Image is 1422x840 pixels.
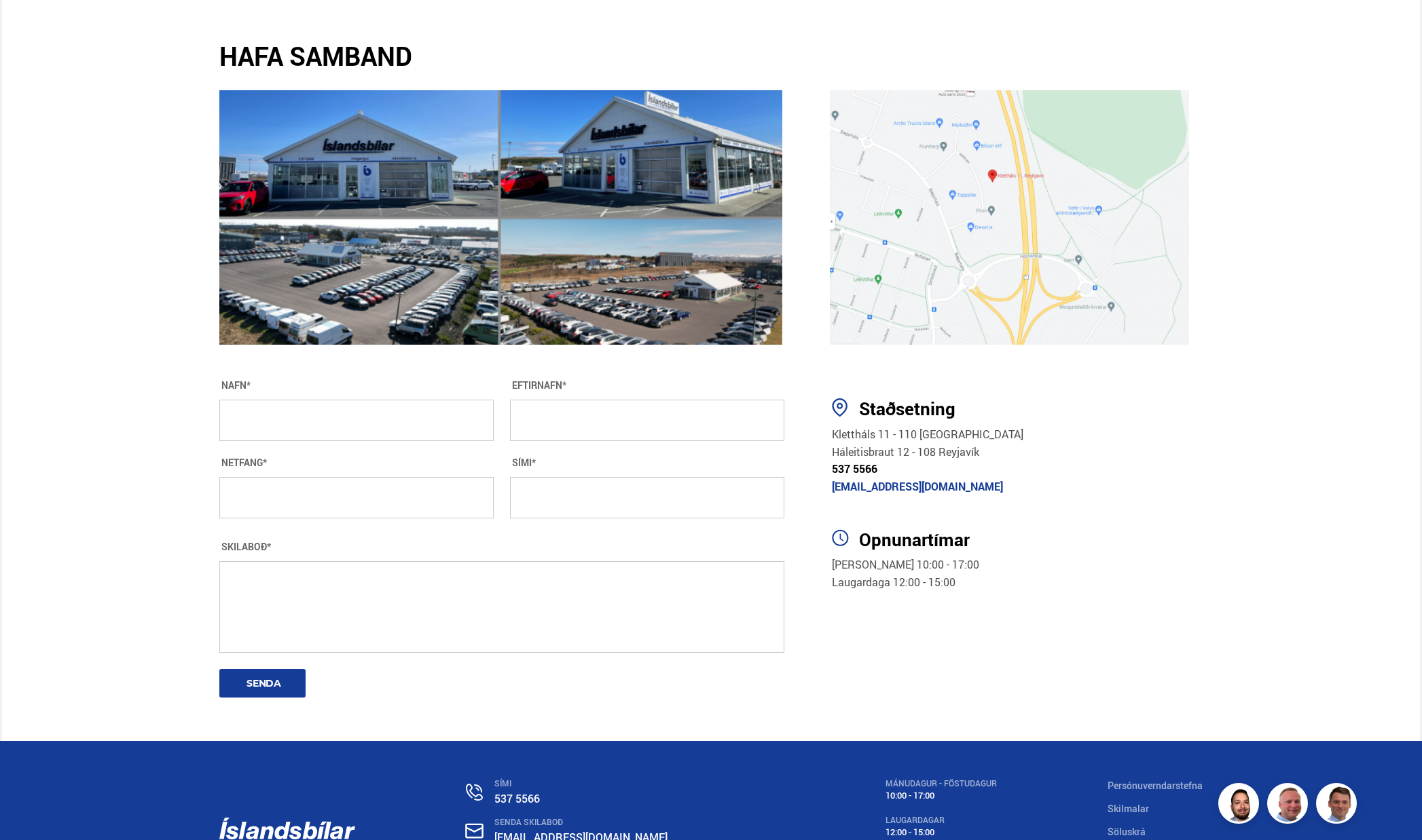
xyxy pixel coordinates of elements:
a: 537 5566 [832,461,877,476]
div: SKILABOÐ* [219,541,784,552]
img: 1RuqvkYfbre_JAo3.jpg [830,90,1189,345]
button: SENDA [219,669,306,698]
h3: Opnunartímar [859,529,1203,550]
img: pw9sMCDar5Ii6RG5.svg [832,398,847,417]
img: 5L2kbIWUWlfci3BR.svg [832,529,849,546]
img: nHj8e-n-aHgjukTg.svg [465,823,484,839]
img: FbJEzSuNWCJXmdc-.webp [1318,785,1359,826]
div: SÍMI [494,779,776,788]
div: EFTIRNAFN* [510,380,784,391]
a: Klettháls 11 - 110 [GEOGRAPHIC_DATA] [832,427,1023,442]
img: siFngHWaQ9KaOqBr.png [1269,785,1310,826]
a: Háleitisbraut 12 - 108 Reyjavík [832,444,979,459]
div: SENDA SKILABOÐ [494,818,776,827]
a: 537 5566 [494,791,540,806]
div: 12:00 - 15:00 [886,827,997,837]
a: Söluskrá [1108,825,1146,838]
button: Opna LiveChat spjallviðmót [11,5,52,46]
div: MÁNUDAGUR - FÖSTUDAGUR [886,779,997,788]
a: Skilmalar [1108,802,1149,815]
div: SÍMI* [510,457,784,468]
a: Persónuverndarstefna [1108,779,1203,792]
div: NETFANG* [219,457,494,468]
h2: HAFA SAMBAND [219,41,782,71]
div: LAUGARDAGAR [886,816,997,825]
img: nhp88E3Fdnt1Opn2.png [1220,785,1261,826]
img: zbR9Zwhy8qcY8p2N.png [219,90,782,345]
div: NAFN* [219,380,494,391]
span: [PERSON_NAME] 10:00 - 17:00 Laugardaga 12:00 - 15:00 [832,557,979,590]
div: 10:00 - 17:00 [886,790,997,801]
a: [EMAIL_ADDRESS][DOMAIN_NAME] [832,479,1003,494]
img: n0V2lOsqF3l1V2iz.svg [466,784,483,801]
div: Staðsetning [859,398,1203,419]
